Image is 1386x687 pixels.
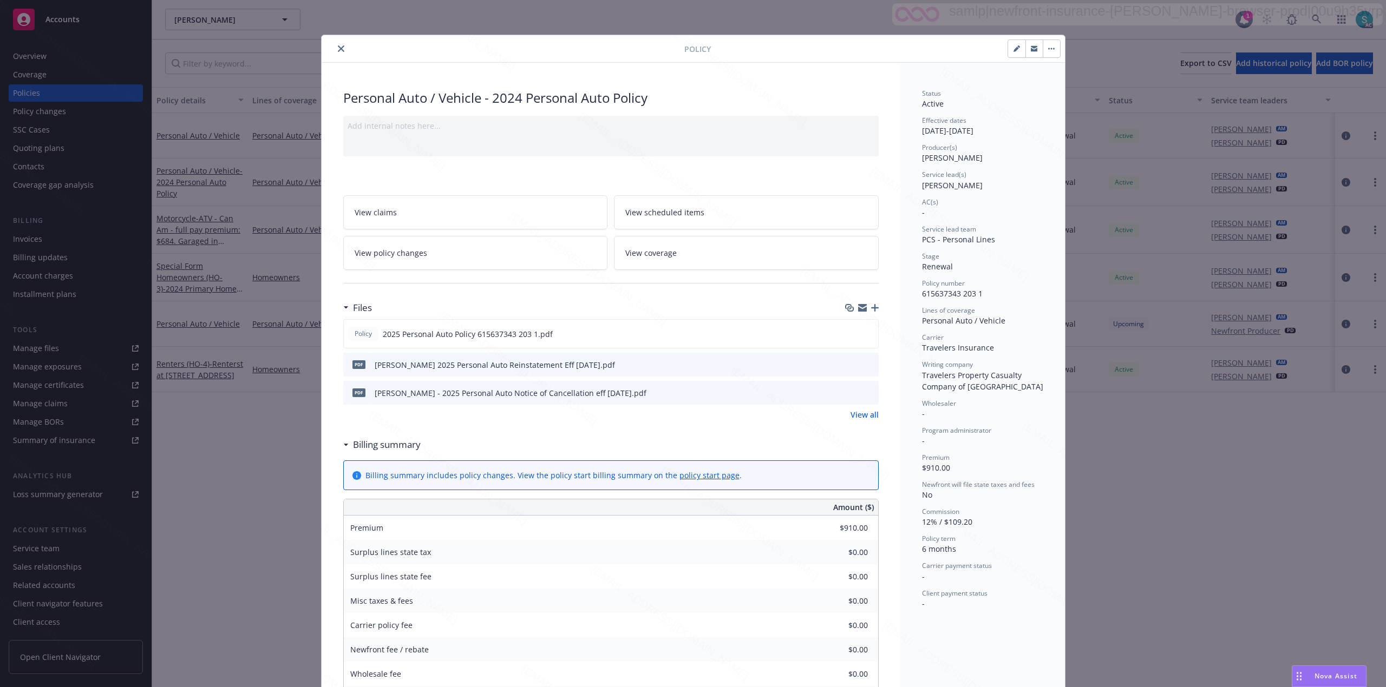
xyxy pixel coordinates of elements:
span: - [922,408,925,419]
span: 2025 Personal Auto Policy 615637343 203 1.pdf [383,328,553,340]
button: preview file [865,387,874,399]
a: View scheduled items [614,195,879,229]
span: Carrier policy fee [350,620,413,630]
span: Policy [352,329,374,339]
span: Client payment status [922,589,988,598]
input: 0.00 [804,666,874,682]
button: download file [847,359,856,371]
div: Add internal notes here... [348,120,874,131]
span: Wholesale fee [350,669,401,679]
input: 0.00 [804,617,874,633]
span: Policy [684,43,711,55]
span: Service lead(s) [922,170,966,179]
span: Surplus lines state fee [350,571,432,582]
span: $910.00 [922,463,950,473]
a: policy start page [679,470,740,480]
input: 0.00 [804,569,874,585]
span: Premium [350,523,383,533]
span: Carrier payment status [922,561,992,570]
span: Lines of coverage [922,306,975,315]
span: Policy number [922,279,965,288]
div: Billing summary [343,438,421,452]
div: Billing summary includes policy changes. View the policy start billing summary on the . [365,470,742,481]
span: Newfront will file state taxes and fees [922,480,1035,489]
span: Misc taxes & fees [350,596,413,606]
span: Personal Auto / Vehicle [922,315,1005,326]
span: 6 months [922,544,956,554]
span: Wholesaler [922,399,956,408]
a: View policy changes [343,236,608,270]
span: Surplus lines state tax [350,547,431,557]
a: View all [851,409,879,420]
button: Nova Assist [1292,665,1367,687]
span: View claims [355,207,397,218]
div: Files [343,301,372,315]
span: Service lead team [922,224,976,234]
span: 12% / $109.20 [922,517,972,527]
a: View claims [343,195,608,229]
button: close [335,42,348,55]
span: Renewal [922,261,953,272]
div: Drag to move [1292,666,1306,686]
span: View scheduled items [625,207,704,218]
button: download file [847,387,856,399]
div: [PERSON_NAME] - 2025 Personal Auto Notice of Cancellation eff [DATE].pdf [375,387,646,399]
button: download file [847,328,855,340]
span: 615637343 203 1 [922,288,983,299]
input: 0.00 [804,593,874,609]
span: Carrier [922,333,944,342]
span: Amount ($) [833,501,874,513]
span: View coverage [625,247,677,259]
a: View coverage [614,236,879,270]
button: preview file [864,328,874,340]
h3: Files [353,301,372,315]
span: View policy changes [355,247,427,259]
span: Status [922,89,941,98]
span: Policy term [922,534,956,543]
input: 0.00 [804,544,874,560]
span: Stage [922,252,939,261]
span: Newfront fee / rebate [350,644,429,655]
span: - [922,435,925,446]
span: Premium [922,453,950,462]
span: - [922,207,925,217]
input: 0.00 [804,520,874,536]
span: Program administrator [922,426,991,435]
span: AC(s) [922,197,938,207]
span: Travelers Insurance [922,342,994,353]
span: No [922,490,932,500]
div: Personal Auto / Vehicle - 2024 Personal Auto Policy [343,89,879,107]
span: Commission [922,507,959,516]
span: [PERSON_NAME] [922,153,983,163]
span: Writing company [922,360,973,369]
input: 0.00 [804,642,874,658]
div: [PERSON_NAME] 2025 Personal Auto Reinstatement Eff [DATE].pdf [375,359,615,371]
button: preview file [865,359,874,371]
span: pdf [352,360,365,368]
span: PCS - Personal Lines [922,234,995,245]
span: Producer(s) [922,143,957,152]
span: Active [922,98,944,109]
div: [DATE] - [DATE] [922,116,1043,136]
span: Travelers Property Casualty Company of [GEOGRAPHIC_DATA] [922,370,1043,392]
span: Nova Assist [1315,671,1357,681]
span: pdf [352,388,365,397]
h3: Billing summary [353,438,421,452]
span: [PERSON_NAME] [922,180,983,190]
span: - [922,598,925,609]
span: - [922,571,925,582]
span: Effective dates [922,116,966,125]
